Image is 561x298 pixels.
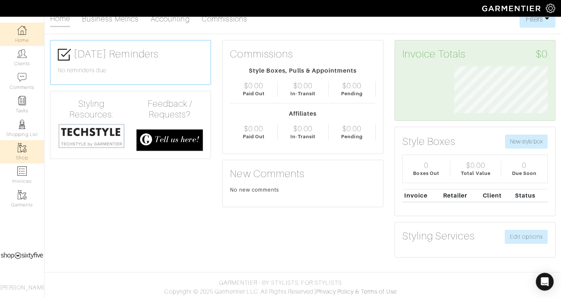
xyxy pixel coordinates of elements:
[536,48,548,60] span: $0
[293,124,313,133] div: $0.00
[513,189,548,202] th: Status
[202,11,248,26] a: Commissions
[17,26,27,35] img: dashboard-icon-dbcd8f5a0b271acd01030246c82b418ddd0df26cd7fceb0bd07c9910d44c42f6.png
[244,81,263,90] div: $0.00
[512,170,537,177] div: Due Soon
[290,90,316,97] div: In-Transit
[424,161,429,170] div: 0
[316,288,396,295] a: Privacy Policy & Terms of Use
[293,81,313,90] div: $0.00
[151,11,190,26] a: Accounting
[546,4,555,13] img: gear-icon-white-bd11855cb880d31180b6d7d6211b90ccbf57a29d726f0c71d8c61bd08dd39cc2.png
[402,189,441,202] th: Invoice
[413,170,439,177] div: Boxes Out
[82,11,139,26] a: Business Metrics
[461,170,491,177] div: Total Value
[341,133,362,140] div: Pending
[230,186,375,193] div: No new comments
[58,99,125,120] h4: Styling Resources:
[58,67,203,74] h6: No reminders due
[50,11,70,27] a: Home
[290,133,316,140] div: In-Transit
[466,161,485,170] div: $0.00
[478,2,546,15] img: garmentier-logo-header-white-b43fb05a5012e4ada735d5af1a66efaba907eab6374d6393d1fbf88cb4ef424d.png
[17,190,27,199] img: garments-icon-b7da505a4dc4fd61783c78ac3ca0ef83fa9d6f193b1c9dc38574b1d14d53ca28.png
[136,99,203,120] h4: Feedback / Requests?
[441,189,481,202] th: Retailer
[136,129,203,152] img: feedback_requests-3821251ac2bd56c73c230f3229a5b25d6eb027adea667894f41107c140538ee0.png
[522,161,527,170] div: 0
[402,135,456,148] h3: Style Boxes
[230,109,375,118] div: Affiliates
[243,133,265,140] div: Paid Out
[243,90,265,97] div: Paid Out
[536,273,554,291] div: Open Intercom Messenger
[17,49,27,58] img: clients-icon-6bae9207a08558b7cb47a8932f037763ab4055f8c8b6bfacd5dc20c3e0201464.png
[58,48,203,61] h3: [DATE] Reminders
[519,10,555,28] button: Filters
[342,81,362,90] div: $0.00
[58,123,125,149] img: techstyle-93310999766a10050dc78ceb7f971a75838126fd19372ce40ba20cdf6a89b94b.png
[244,124,263,133] div: $0.00
[230,66,375,75] div: Style Boxes, Pulls & Appointments
[230,168,375,180] h3: New Comments
[17,73,27,82] img: comment-icon-a0a6a9ef722e966f86d9cbdc48e553b5cf19dbc54f86b18d962a5391bc8f6eb6.png
[164,288,314,295] span: Copyright © 2025 Garmentier LLC. All Rights Reserved.
[17,166,27,176] img: orders-icon-0abe47150d42831381b5fb84f609e132dff9fe21cb692f30cb5eec754e2cba89.png
[505,135,548,149] button: New style box
[342,124,362,133] div: $0.00
[402,230,475,242] h3: Styling Services
[481,189,513,202] th: Client
[58,48,71,61] img: check-box-icon-36a4915ff3ba2bd8f6e4f29bc755bb66becd62c870f447fc0dd1365fcfddab58.png
[505,230,548,244] a: Edit options
[230,48,293,60] h3: Commissions
[402,48,548,60] h3: Invoice Totals
[17,143,27,152] img: garments-icon-b7da505a4dc4fd61783c78ac3ca0ef83fa9d6f193b1c9dc38574b1d14d53ca28.png
[341,90,362,97] div: Pending
[17,120,27,129] img: stylists-icon-eb353228a002819b7ec25b43dbf5f0378dd9e0616d9560372ff212230b889e62.png
[17,96,27,105] img: reminder-icon-8004d30b9f0a5d33ae49ab947aed9ed385cf756f9e5892f1edd6e32f2345188e.png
